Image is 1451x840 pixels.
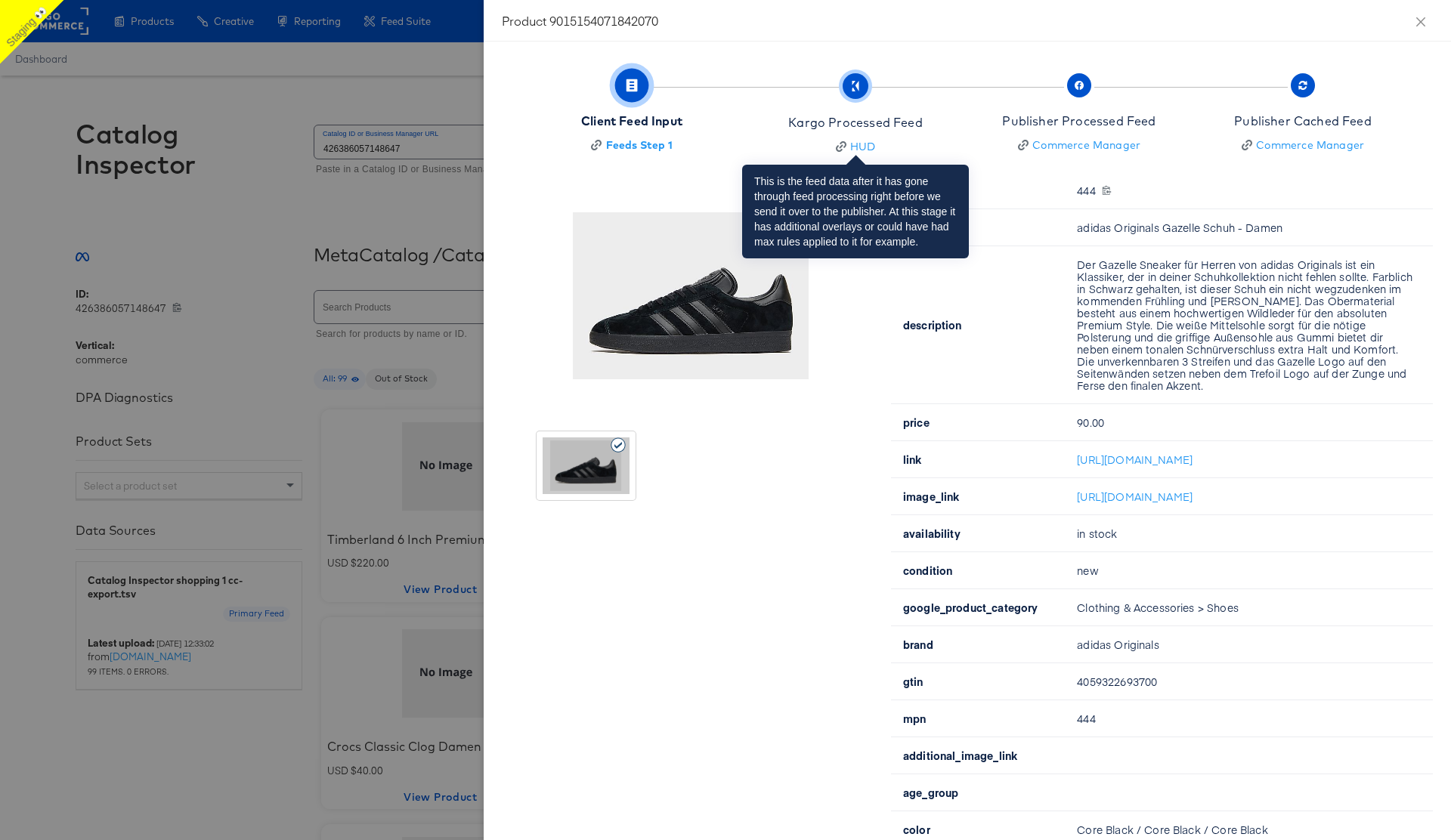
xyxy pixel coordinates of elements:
div: Publisher Cached Feed [1234,113,1372,130]
b: google_product_category [903,600,1038,615]
div: HUD [850,139,876,154]
div: Commerce Manager [1256,137,1364,153]
div: Kargo Processed Feed [788,114,922,131]
b: condition [903,563,952,578]
td: adidas Originals [1065,626,1433,663]
a: [URL][DOMAIN_NAME] [1077,452,1193,467]
td: 4059322693700 [1065,663,1433,700]
td: adidas Originals Gazelle Schuh - Damen [1065,209,1433,246]
a: [URL][DOMAIN_NAME] [1077,489,1193,504]
a: HUD [788,139,922,154]
button: Publisher Processed FeedCommerce Manager [961,60,1197,171]
td: 444 [1065,700,1433,737]
b: additional_image_link [903,748,1017,763]
div: Feeds Step 1 [606,137,673,153]
button: Client Feed InputFeeds Step 1 [514,60,750,171]
b: age_group [903,785,958,800]
b: mpn [903,711,926,726]
b: gtin [903,674,924,689]
div: Publisher Processed Feed [1002,113,1156,130]
b: description [903,317,962,332]
b: id [903,183,913,198]
div: Client Feed Input [581,113,682,130]
div: Product 9015154071842070 [502,12,1433,29]
button: Publisher Cached FeedCommerce Manager [1185,60,1421,171]
a: Commerce Manager [1234,137,1372,153]
td: 90.00 [1065,404,1433,441]
b: brand [903,637,933,652]
b: color [903,822,930,837]
b: image_link [903,489,960,504]
td: Clothing & Accessories > Shoes [1065,589,1433,626]
span: close [1415,16,1427,28]
a: Feeds Step 1 [581,137,682,153]
div: 444 [1077,184,1415,196]
button: Kargo Processed FeedHUD [738,60,973,172]
b: link [903,452,922,467]
td: in stock [1065,515,1433,552]
td: Der Gazelle Sneaker für Herren von adidas Originals ist ein Klassiker, der in deiner Schuhkollekt... [1065,246,1433,404]
b: availability [903,526,961,541]
b: title [903,220,924,235]
div: Commerce Manager [1032,137,1140,153]
a: Commerce Manager [1002,137,1156,153]
b: price [903,415,930,430]
td: new [1065,552,1433,589]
